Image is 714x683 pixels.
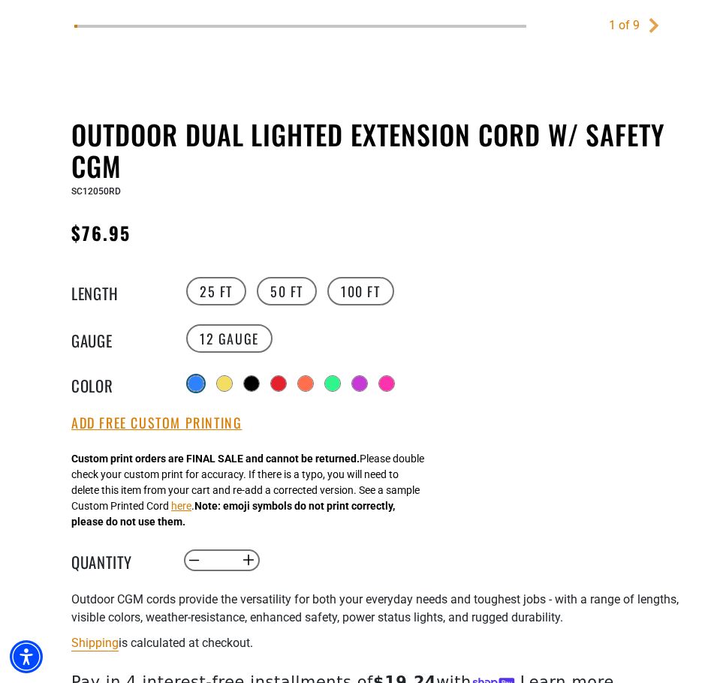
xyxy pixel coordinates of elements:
div: 1 of 9 [609,17,640,35]
div: Please double check your custom print for accuracy. If there is a typo, you will need to delete t... [71,451,424,530]
button: here [171,498,191,514]
label: 50 FT [257,277,317,305]
span: $76.95 [71,219,131,246]
a: Shipping [71,636,119,650]
button: Add Free Custom Printing [71,415,242,432]
legend: Length [71,281,146,301]
span: SC12050RD [71,186,121,197]
a: Next [646,18,661,33]
strong: Note: emoji symbols do not print correctly, please do not use them. [71,500,395,528]
legend: Color [71,374,146,393]
label: 25 FT [186,277,246,305]
label: 100 FT [327,277,394,305]
h1: Outdoor Dual Lighted Extension Cord w/ Safety CGM [71,119,703,182]
label: Quantity [71,550,146,570]
div: Accessibility Menu [10,640,43,673]
strong: Custom print orders are FINAL SALE and cannot be returned. [71,453,360,465]
legend: Gauge [71,329,146,348]
label: 12 Gauge [186,324,273,353]
div: is calculated at checkout. [71,633,703,653]
span: Outdoor CGM cords provide the versatility for both your everyday needs and toughest jobs - with a... [71,592,679,624]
